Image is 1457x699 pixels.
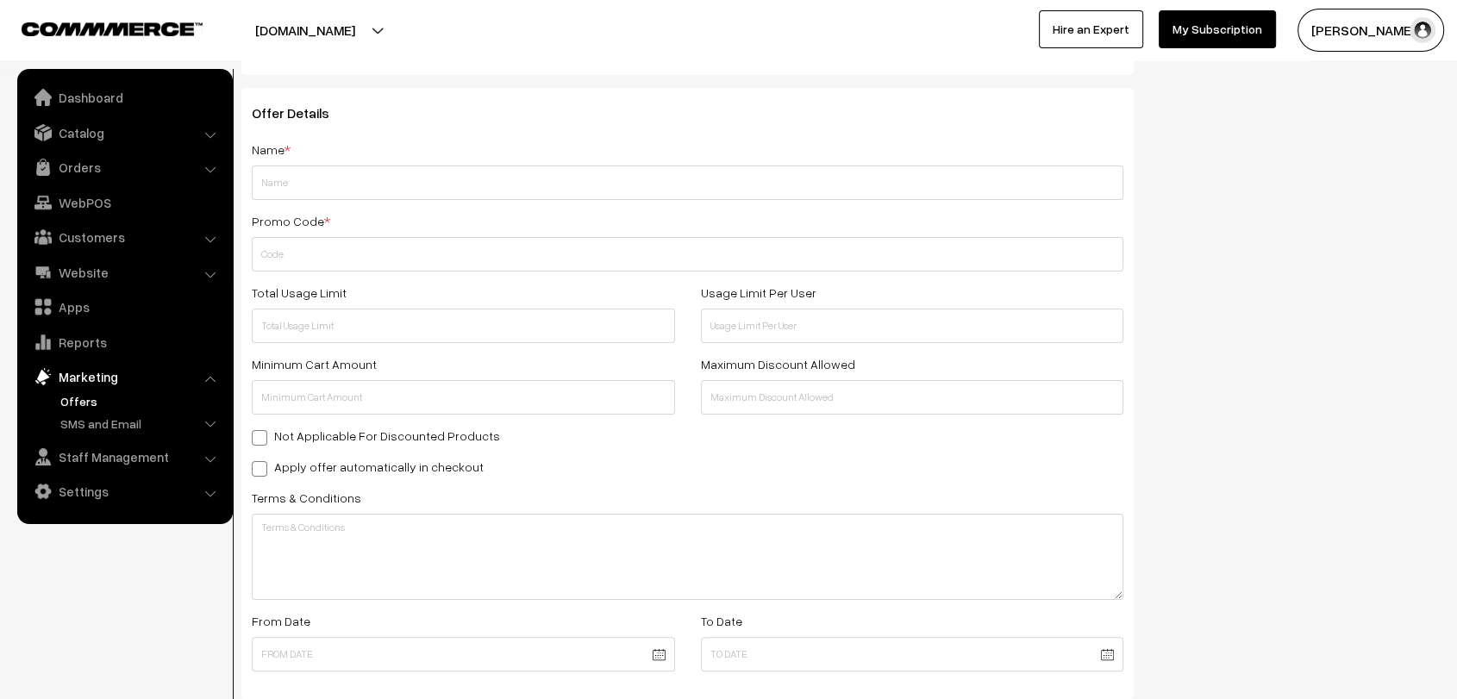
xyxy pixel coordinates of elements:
input: To Date [701,637,1124,671]
label: Name [252,140,291,159]
input: Usage Limit Per User [701,309,1124,343]
a: Reports [22,327,227,358]
a: Hire an Expert [1039,10,1143,48]
a: Apps [22,291,227,322]
label: Apply offer automatically in checkout [252,458,484,476]
input: From Date [252,637,675,671]
img: user [1410,17,1435,43]
label: Terms & Conditions [252,489,361,507]
a: Dashboard [22,82,227,113]
a: SMS and Email [56,415,227,433]
label: To Date [701,612,742,630]
a: Offers [56,392,227,410]
a: Orders [22,152,227,183]
button: [DOMAIN_NAME] [195,9,416,52]
label: Promo Code [252,212,330,230]
span: Offer Details [252,104,350,122]
label: Usage Limit Per User [701,284,816,302]
label: From Date [252,612,310,630]
a: COMMMERCE [22,17,172,38]
a: Marketing [22,361,227,392]
input: Maximum Discount Allowed [701,380,1124,415]
a: Settings [22,476,227,507]
input: Minimum Cart Amount [252,380,675,415]
a: WebPOS [22,187,227,218]
label: Maximum Discount Allowed [701,355,855,373]
input: Name [252,165,1123,200]
a: Website [22,257,227,288]
a: Staff Management [22,441,227,472]
label: Minimum Cart Amount [252,355,377,373]
img: COMMMERCE [22,22,203,35]
a: Customers [22,222,227,253]
button: [PERSON_NAME] [1298,9,1444,52]
a: Catalog [22,117,227,148]
a: My Subscription [1159,10,1276,48]
input: Total Usage Limit [252,309,675,343]
input: Code [252,237,1123,271]
label: Total Usage Limit [252,284,347,302]
label: Not Applicable For Discounted Products [252,427,500,445]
